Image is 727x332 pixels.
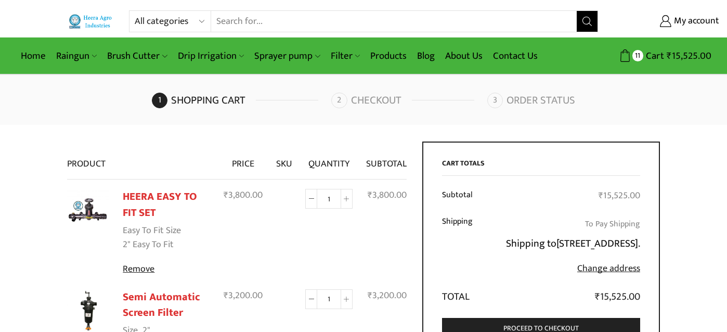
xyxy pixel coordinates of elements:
[671,15,719,28] span: My account
[442,210,483,283] th: Shipping
[67,142,216,179] th: Product
[173,44,249,68] a: Drip Irrigation
[585,216,640,232] label: To Pay Shipping
[368,288,372,303] span: ₹
[442,159,641,176] h2: Cart totals
[216,142,269,179] th: Price
[67,190,109,232] img: Heera Easy To Fit Set
[595,288,640,305] bdi: 15,525.00
[211,11,577,32] input: Search for...
[440,44,488,68] a: About Us
[269,142,299,179] th: SKU
[489,235,640,252] p: Shipping to .
[614,12,719,31] a: My account
[224,187,263,203] bdi: 3,800.00
[643,49,664,63] span: Cart
[16,44,51,68] a: Home
[368,187,407,203] bdi: 3,800.00
[326,44,365,68] a: Filter
[123,262,210,276] a: Remove
[102,44,172,68] a: Brush Cutter
[224,187,228,203] span: ₹
[51,44,102,68] a: Raingun
[224,288,228,303] span: ₹
[365,44,412,68] a: Products
[224,288,263,303] bdi: 3,200.00
[123,224,181,238] dt: Easy To Fit Size
[368,187,372,203] span: ₹
[599,188,640,203] bdi: 15,525.00
[599,188,603,203] span: ₹
[488,44,543,68] a: Contact Us
[667,48,711,64] bdi: 15,525.00
[359,142,407,179] th: Subtotal
[608,46,711,66] a: 11 Cart ₹15,525.00
[442,183,483,210] th: Subtotal
[412,44,440,68] a: Blog
[442,283,483,305] th: Total
[123,188,197,222] a: HEERA EASY TO FIT SET
[331,93,484,108] a: Checkout
[632,50,643,61] span: 11
[67,290,109,331] img: Semi Automatic Screen Filter
[317,289,341,309] input: Product quantity
[123,238,174,252] p: 2" Easy To Fit
[298,142,359,179] th: Quantity
[123,288,200,322] a: Semi Automatic Screen Filter
[317,189,341,209] input: Product quantity
[249,44,325,68] a: Sprayer pump
[577,11,598,32] button: Search button
[556,235,638,252] strong: [STREET_ADDRESS]
[368,288,407,303] bdi: 3,200.00
[595,288,600,305] span: ₹
[577,261,640,276] a: Change address
[667,48,672,64] span: ₹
